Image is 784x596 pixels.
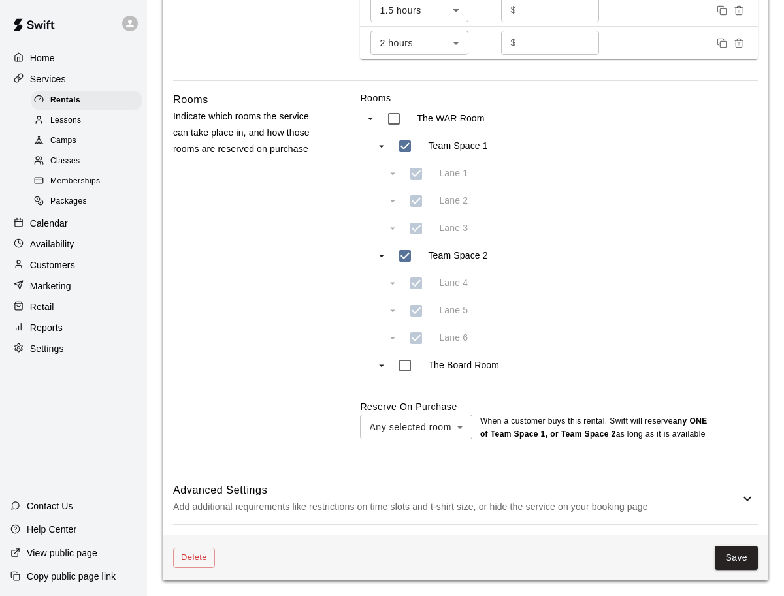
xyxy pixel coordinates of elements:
[31,152,142,170] div: Classes
[27,546,97,559] p: View public page
[31,110,147,131] a: Lessons
[439,331,468,344] p: Lane 6
[428,249,487,262] p: Team Space 2
[439,221,468,234] p: Lane 3
[173,482,740,499] h6: Advanced Settings
[730,2,747,19] button: Remove price
[480,415,709,441] p: When a customer buys this rental , Swift will reserve as long as it is available
[173,499,740,515] p: Add additional requirements like restrictions on time slots and t-shirt size, or hide the service...
[30,217,68,230] p: Calendar
[510,3,515,17] p: $
[31,172,142,191] div: Memberships
[31,90,147,110] a: Rentals
[730,35,747,52] button: Remove price
[31,91,142,110] div: Rentals
[480,416,708,439] b: any ONE of Team Space 1, or Team Space 2
[10,297,137,317] a: Retail
[50,134,76,148] span: Camps
[10,276,137,296] a: Marketing
[428,358,499,371] p: The Board Room
[30,300,54,313] p: Retail
[428,139,487,152] p: Team Space 1
[439,276,468,289] p: Lane 4
[50,175,100,188] span: Memberships
[30,72,66,86] p: Services
[439,166,468,180] p: Lane 1
[31,151,147,172] a: Classes
[50,114,82,127] span: Lessons
[10,255,137,275] a: Customers
[30,259,75,272] p: Customers
[439,194,468,207] p: Lane 2
[50,94,80,107] span: Rentals
[50,195,87,208] span: Packages
[31,131,147,151] a: Camps
[31,112,142,130] div: Lessons
[31,132,142,150] div: Camps
[360,401,457,412] label: Reserve On Purchase
[30,342,64,355] p: Settings
[713,35,730,52] button: Duplicate price
[715,546,758,570] button: Save
[27,499,73,512] p: Contact Us
[31,172,147,192] a: Memberships
[30,52,55,65] p: Home
[30,321,63,334] p: Reports
[27,523,76,536] p: Help Center
[10,69,137,89] a: Services
[10,339,137,358] a: Settings
[370,31,468,55] div: 2 hours
[31,192,147,212] a: Packages
[510,36,515,50] p: $
[417,112,484,125] p: The WAR Room
[10,318,137,337] a: Reports
[360,91,758,104] label: Rooms
[173,473,758,524] div: Advanced SettingsAdd additional requirements like restrictions on time slots and t-shirt size, or...
[50,155,80,168] span: Classes
[360,415,472,439] div: Any selected room
[27,570,116,583] p: Copy public page link
[10,213,137,233] a: Calendar
[10,48,137,68] a: Home
[360,105,621,379] ul: swift facility view
[173,548,215,568] button: Delete
[31,193,142,211] div: Packages
[713,2,730,19] button: Duplicate price
[173,91,208,108] h6: Rooms
[30,279,71,292] p: Marketing
[30,238,74,251] p: Availability
[439,304,468,317] p: Lane 5
[173,108,325,158] p: Indicate which rooms the service can take place in, and how those rooms are reserved on purchase
[10,234,137,254] a: Availability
